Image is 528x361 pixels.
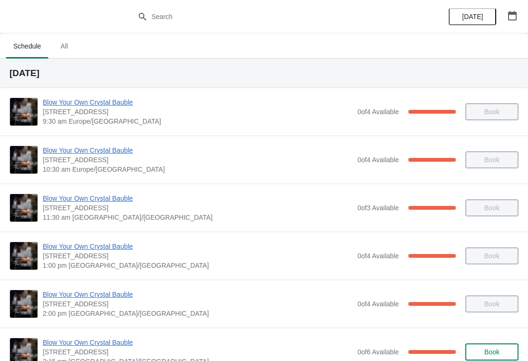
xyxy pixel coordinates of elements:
span: [STREET_ADDRESS] [43,107,353,117]
span: [STREET_ADDRESS] [43,251,353,261]
span: 0 of 4 Available [358,156,399,164]
span: 11:30 am [GEOGRAPHIC_DATA]/[GEOGRAPHIC_DATA] [43,213,353,222]
span: Blow Your Own Crystal Bauble [43,146,353,155]
span: [STREET_ADDRESS] [43,155,353,165]
span: Blow Your Own Crystal Bauble [43,98,353,107]
span: 0 of 4 Available [358,300,399,308]
span: [STREET_ADDRESS] [43,203,353,213]
img: Blow Your Own Crystal Bauble | Cumbria Crystal, Canal Street, Ulverston LA12 7LB, UK | 1:00 pm Eu... [10,242,38,270]
span: [STREET_ADDRESS] [43,299,353,309]
span: 1:00 pm [GEOGRAPHIC_DATA]/[GEOGRAPHIC_DATA] [43,261,353,270]
button: Book [465,343,519,361]
span: Schedule [6,38,48,55]
span: Blow Your Own Crystal Bauble [43,290,353,299]
span: 0 of 3 Available [358,204,399,212]
span: 0 of 6 Available [358,348,399,356]
span: Blow Your Own Crystal Bauble [43,338,353,347]
span: All [52,38,76,55]
img: Blow Your Own Crystal Bauble | Cumbria Crystal, Canal Street, Ulverston LA12 7LB, UK | 2:00 pm Eu... [10,290,38,318]
input: Search [151,8,396,25]
img: Blow Your Own Crystal Bauble | Cumbria Crystal, Canal Street, Ulverston LA12 7LB, UK | 9:30 am Eu... [10,98,38,126]
span: 2:00 pm [GEOGRAPHIC_DATA]/[GEOGRAPHIC_DATA] [43,309,353,318]
span: 0 of 4 Available [358,108,399,116]
span: [DATE] [462,13,483,20]
span: 0 of 4 Available [358,252,399,260]
h2: [DATE] [9,68,519,78]
button: [DATE] [449,8,496,25]
span: [STREET_ADDRESS] [43,347,353,357]
span: 9:30 am Europe/[GEOGRAPHIC_DATA] [43,117,353,126]
span: 10:30 am Europe/[GEOGRAPHIC_DATA] [43,165,353,174]
span: Book [484,348,500,356]
span: Blow Your Own Crystal Bauble [43,194,353,203]
img: Blow Your Own Crystal Bauble | Cumbria Crystal, Canal Street, Ulverston LA12 7LB, UK | 10:30 am E... [10,146,38,174]
span: Blow Your Own Crystal Bauble [43,242,353,251]
img: Blow Your Own Crystal Bauble | Cumbria Crystal, Canal Street, Ulverston LA12 7LB, UK | 11:30 am E... [10,194,38,222]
